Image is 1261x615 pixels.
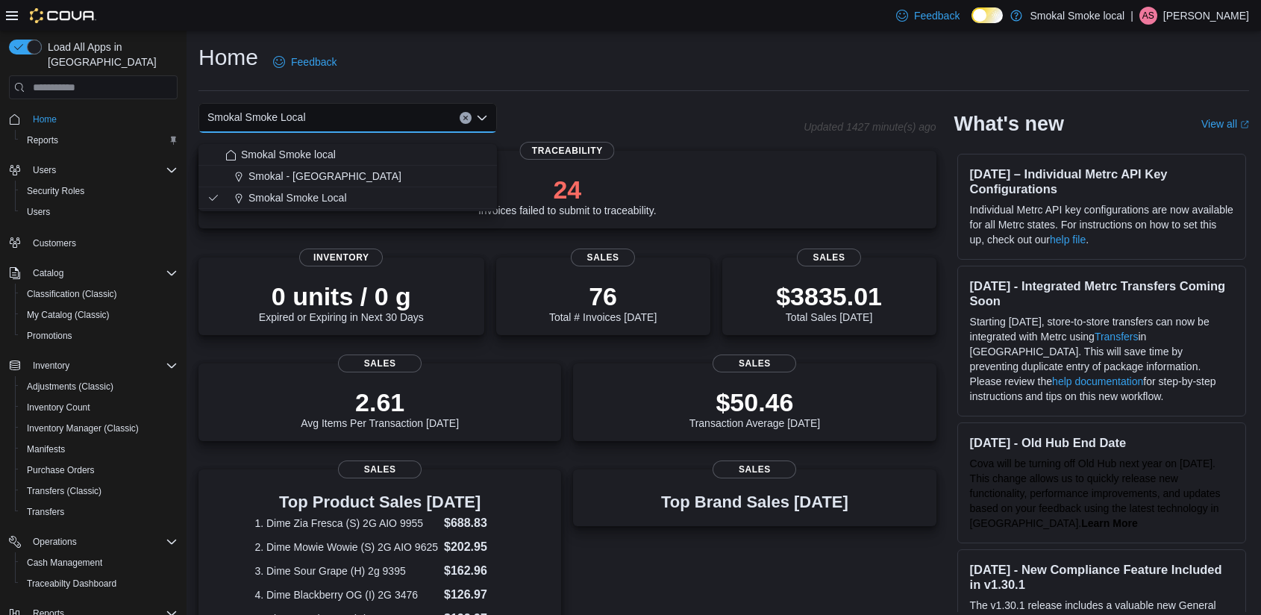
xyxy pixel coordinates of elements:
p: Smokal Smoke local [1030,7,1124,25]
span: Sales [797,249,861,266]
a: Transfers (Classic) [21,482,107,500]
button: Home [3,108,184,130]
button: Smokal Smoke local [198,144,497,166]
dt: 2. Dime Mowie Wowie (S) 2G AIO 9625 [254,540,438,555]
h3: [DATE] - Old Hub End Date [970,435,1233,450]
button: Operations [3,531,184,552]
a: Home [27,110,63,128]
div: Avg Items Per Transaction [DATE] [301,387,459,429]
span: Traceability [520,142,615,160]
button: Users [15,202,184,222]
span: Sales [713,355,796,372]
span: Cova will be turning off Old Hub next year on [DATE]. This change allows us to quickly release ne... [970,458,1221,529]
a: Transfers [1095,331,1139,343]
div: Adam Sanchez [1139,7,1157,25]
button: My Catalog (Classic) [15,305,184,325]
input: Dark Mode [971,7,1003,23]
img: Cova [30,8,96,23]
button: Cash Management [15,552,184,573]
p: Updated 1427 minute(s) ago [804,121,936,133]
span: Users [27,206,50,218]
a: Adjustments (Classic) [21,378,119,396]
a: Learn More [1081,517,1137,529]
span: Inventory Count [27,402,90,413]
button: Inventory Count [15,397,184,418]
button: Customers [3,231,184,253]
span: Reports [27,134,58,146]
span: Sales [338,355,422,372]
h3: Top Brand Sales [DATE] [661,493,848,511]
a: Feedback [890,1,966,31]
button: Traceabilty Dashboard [15,573,184,594]
span: Manifests [27,443,65,455]
span: Transfers [27,506,64,518]
span: Traceabilty Dashboard [27,578,116,590]
span: Customers [33,237,76,249]
span: Adjustments (Classic) [27,381,113,393]
dt: 3. Dime Sour Grape (H) 2g 9395 [254,564,438,578]
a: help documentation [1052,375,1143,387]
div: Total # Invoices [DATE] [549,281,657,323]
p: 76 [549,281,657,311]
button: Users [27,161,62,179]
dd: $126.97 [444,586,505,604]
a: Feedback [267,47,342,77]
span: Home [27,110,178,128]
p: 2.61 [301,387,459,417]
span: Inventory Manager (Classic) [27,422,139,434]
span: Classification (Classic) [21,285,178,303]
span: Smokal Smoke local [241,147,336,162]
button: Classification (Classic) [15,284,184,305]
span: Inventory [33,360,69,372]
p: $50.46 [689,387,821,417]
span: Traceabilty Dashboard [21,575,178,593]
span: Security Roles [21,182,178,200]
p: | [1130,7,1133,25]
button: Smokal Smoke Local [198,187,497,209]
button: Operations [27,533,83,551]
dt: 1. Dime Zia Fresca (S) 2G AIO 9955 [254,516,438,531]
div: Total Sales [DATE] [776,281,882,323]
div: Choose from the following options [198,144,497,209]
span: Promotions [21,327,178,345]
a: Customers [27,234,82,252]
button: Inventory [3,355,184,376]
span: Security Roles [27,185,84,197]
a: View allExternal link [1201,118,1249,130]
button: Catalog [27,264,69,282]
span: Reports [21,131,178,149]
button: Smokal - [GEOGRAPHIC_DATA] [198,166,497,187]
span: Adjustments (Classic) [21,378,178,396]
span: Purchase Orders [21,461,178,479]
span: My Catalog (Classic) [27,309,110,321]
p: $3835.01 [776,281,882,311]
a: Traceabilty Dashboard [21,575,122,593]
span: Transfers (Classic) [27,485,101,497]
span: AS [1142,7,1154,25]
h3: [DATE] - Integrated Metrc Transfers Coming Soon [970,278,1233,308]
p: 0 units / 0 g [259,281,424,311]
span: Smokal Smoke Local [207,108,306,126]
h3: Top Product Sales [DATE] [254,493,504,511]
span: Users [27,161,178,179]
button: Reports [15,130,184,151]
span: Inventory Manager (Classic) [21,419,178,437]
button: Clear input [460,112,472,124]
p: Starting [DATE], store-to-store transfers can now be integrated with Metrc using in [GEOGRAPHIC_D... [970,314,1233,404]
div: Expired or Expiring in Next 30 Days [259,281,424,323]
span: Cash Management [27,557,102,569]
button: Manifests [15,439,184,460]
span: Home [33,113,57,125]
span: Inventory [27,357,178,375]
p: Individual Metrc API key configurations are now available for all Metrc states. For instructions ... [970,202,1233,247]
a: Reports [21,131,64,149]
a: Transfers [21,503,70,521]
span: Catalog [27,264,178,282]
dt: 4. Dime Blackberry OG (I) 2G 3476 [254,587,438,602]
button: Adjustments (Classic) [15,376,184,397]
button: Inventory Manager (Classic) [15,418,184,439]
span: Feedback [291,54,337,69]
a: Cash Management [21,554,108,572]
